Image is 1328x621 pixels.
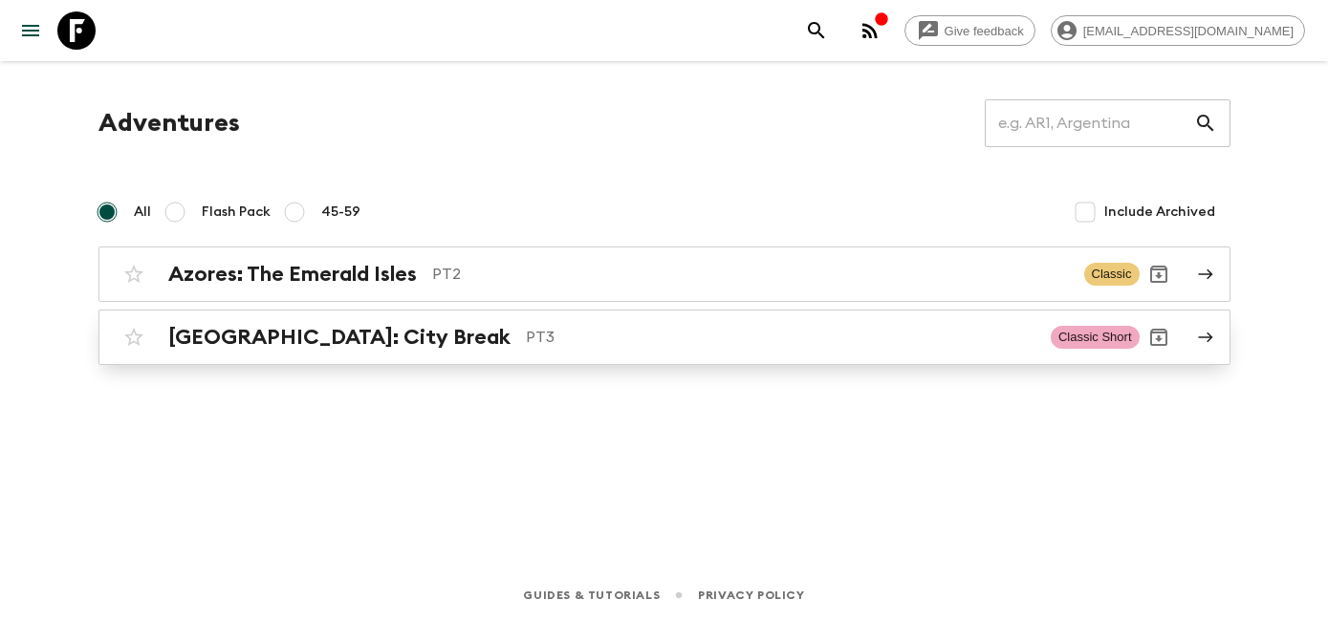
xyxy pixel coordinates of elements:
[1084,263,1140,286] span: Classic
[526,326,1035,349] p: PT3
[11,11,50,50] button: menu
[134,203,151,222] span: All
[797,11,836,50] button: search adventures
[1073,24,1304,38] span: [EMAIL_ADDRESS][DOMAIN_NAME]
[934,24,1034,38] span: Give feedback
[985,96,1194,150] input: e.g. AR1, Argentina
[432,263,1069,286] p: PT2
[904,15,1035,46] a: Give feedback
[321,203,360,222] span: 45-59
[1140,318,1178,356] button: Archive
[1140,255,1178,293] button: Archive
[698,585,804,606] a: Privacy Policy
[1104,203,1215,222] span: Include Archived
[168,325,511,350] h2: [GEOGRAPHIC_DATA]: City Break
[98,246,1230,302] a: Azores: The Emerald IslesPT2ClassicArchive
[523,585,660,606] a: Guides & Tutorials
[202,203,271,222] span: Flash Pack
[98,104,240,142] h1: Adventures
[1051,15,1305,46] div: [EMAIL_ADDRESS][DOMAIN_NAME]
[98,310,1230,365] a: [GEOGRAPHIC_DATA]: City BreakPT3Classic ShortArchive
[168,262,417,287] h2: Azores: The Emerald Isles
[1051,326,1140,349] span: Classic Short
